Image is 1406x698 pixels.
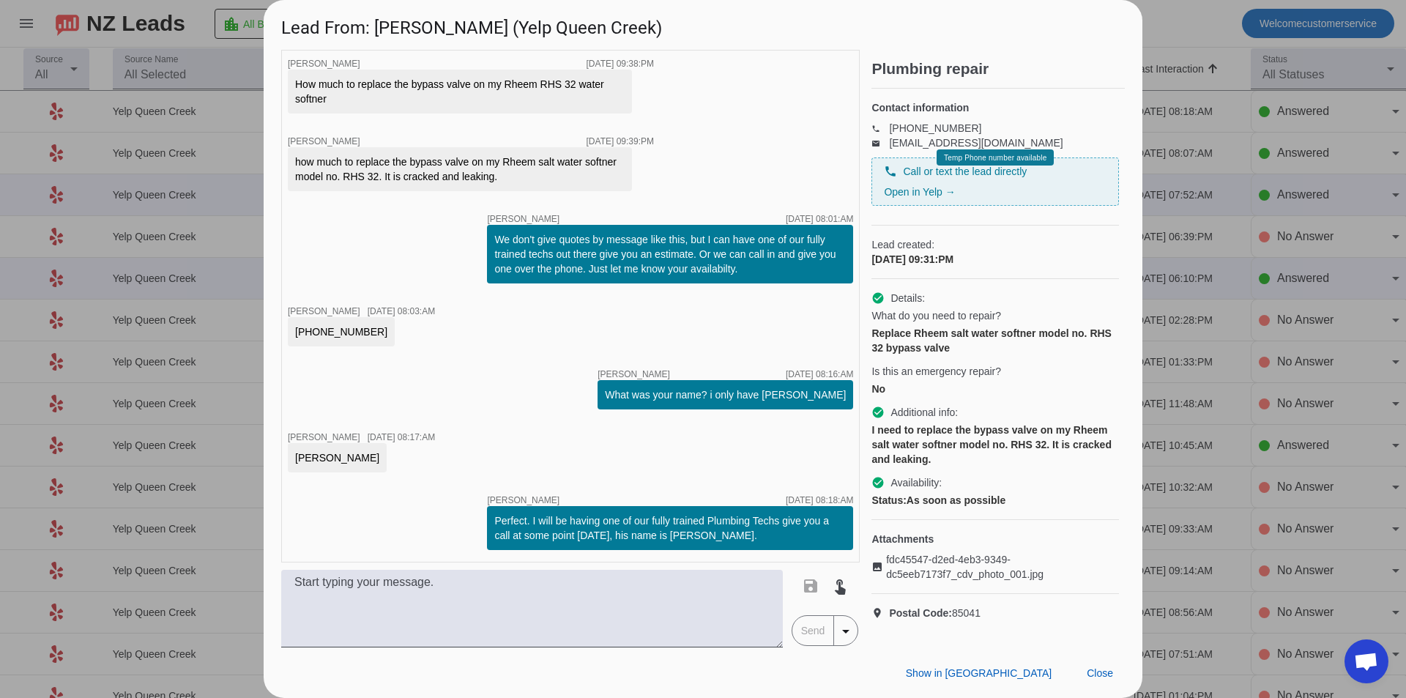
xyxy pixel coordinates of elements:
span: What do you need to repair? [871,308,1001,323]
a: fdc45547-d2ed-4eb3-9349-dc5eeb7173f7_cdv_photo_001.jpg [871,552,1119,582]
span: 85041 [889,606,981,620]
h2: Plumbing repair [871,62,1125,76]
button: Close [1075,660,1125,686]
span: Close [1087,667,1113,679]
div: How much to replace the bypass valve on my Rheem RHS 32 water softner [295,77,625,106]
div: Replace Rheem salt water softner model no. RHS 32 bypass valve [871,326,1119,355]
div: [DATE] 08:18:AM [786,496,853,505]
h4: Attachments [871,532,1119,546]
span: [PERSON_NAME] [288,59,360,69]
div: [PHONE_NUMBER] [295,324,387,339]
span: Temp Phone number available [944,154,1046,162]
div: What was your name? i only have [PERSON_NAME] [605,387,846,402]
button: Show in [GEOGRAPHIC_DATA] [894,660,1063,686]
div: [DATE] 09:39:PM [587,137,654,146]
div: As soon as possible [871,493,1119,508]
span: [PERSON_NAME] [487,215,559,223]
mat-icon: check_circle [871,476,885,489]
a: [PHONE_NUMBER] [889,122,981,134]
strong: Postal Code: [889,607,952,619]
span: Show in [GEOGRAPHIC_DATA] [906,667,1052,679]
div: We don't give quotes by message like this, but I can have one of our fully trained techs out ther... [494,232,846,276]
div: [DATE] 09:38:PM [587,59,654,68]
span: fdc45547-d2ed-4eb3-9349-dc5eeb7173f7_cdv_photo_001.jpg [886,552,1119,582]
div: [DATE] 08:01:AM [786,215,853,223]
span: Lead created: [871,237,1119,252]
span: Details: [890,291,925,305]
mat-icon: arrow_drop_down [837,623,855,640]
div: [DATE] 08:03:AM [368,307,435,316]
div: how much to replace the bypass valve on my Rheem salt water softner model no. RHS 32. It is crack... [295,155,625,184]
span: [PERSON_NAME] [487,496,559,505]
span: Additional info: [890,405,958,420]
span: [PERSON_NAME] [598,370,670,379]
div: [DATE] 09:31:PM [871,252,1119,267]
strong: Status: [871,494,906,506]
span: [PERSON_NAME] [288,432,360,442]
div: [DATE] 08:16:AM [786,370,853,379]
mat-icon: touch_app [831,577,849,595]
div: Perfect. I will be having one of our fully trained Plumbing Techs give you a call at some point [... [494,513,846,543]
mat-icon: email [871,139,889,146]
mat-icon: phone [871,125,889,132]
div: [DATE] 08:17:AM [368,433,435,442]
h4: Contact information [871,100,1119,115]
span: Availability: [890,475,942,490]
mat-icon: phone [884,165,897,178]
span: Call or text the lead directly [903,164,1027,179]
div: Open chat [1344,639,1388,683]
div: [PERSON_NAME] [295,450,379,465]
span: [PERSON_NAME] [288,306,360,316]
mat-icon: image [871,561,886,573]
a: [EMAIL_ADDRESS][DOMAIN_NAME] [889,137,1063,149]
div: No [871,382,1119,396]
mat-icon: location_on [871,607,889,619]
a: Open in Yelp → [884,186,955,198]
span: Is this an emergency repair? [871,364,1001,379]
mat-icon: check_circle [871,292,885,305]
div: I need to replace the bypass valve on my Rheem salt water softner model no. RHS 32. It is cracked... [871,423,1119,467]
span: [PERSON_NAME] [288,136,360,146]
mat-icon: check_circle [871,406,885,419]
